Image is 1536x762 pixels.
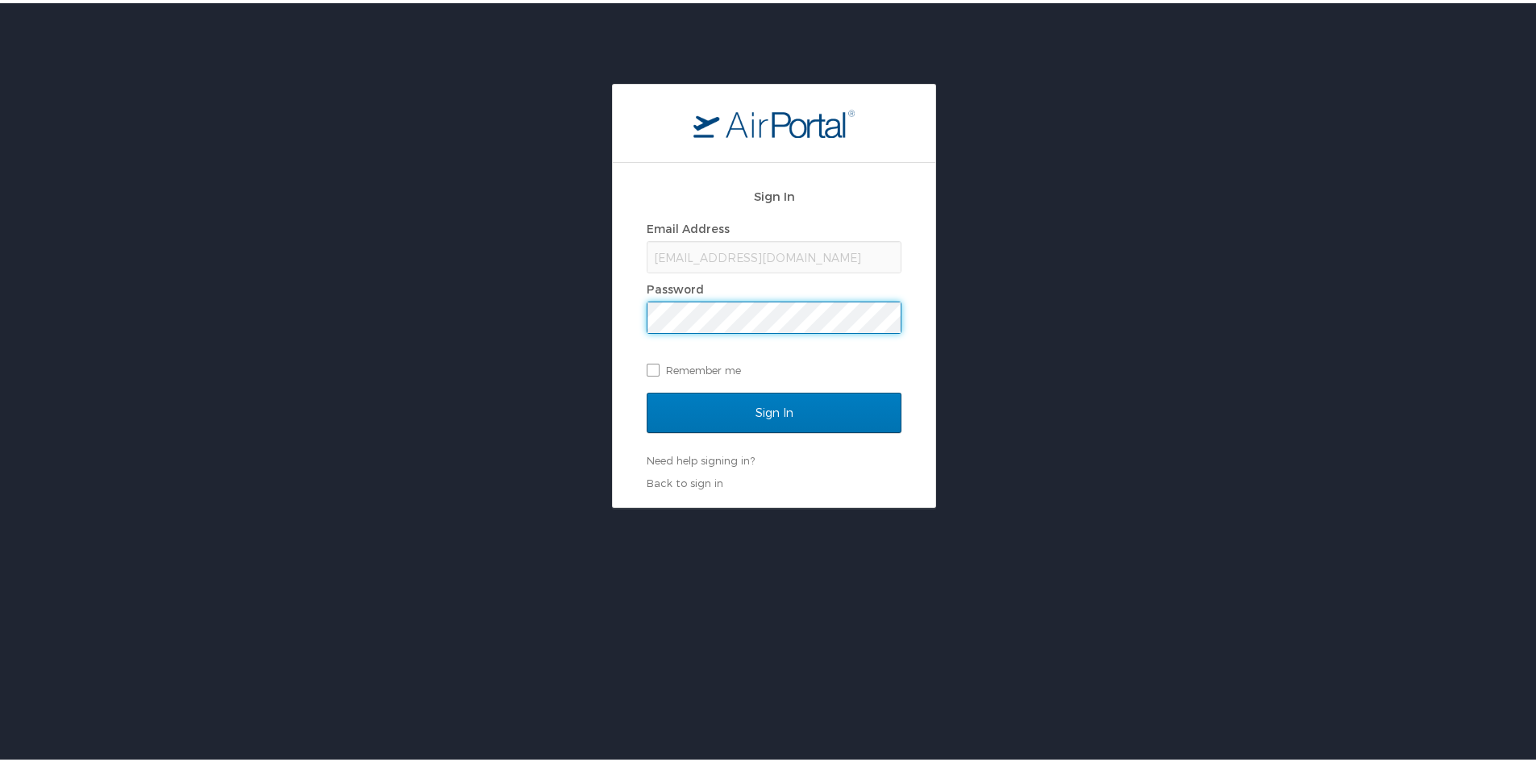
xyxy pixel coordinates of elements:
a: Need help signing in? [647,451,755,464]
img: logo [693,106,855,135]
h2: Sign In [647,184,901,202]
label: Email Address [647,219,730,232]
label: Password [647,279,704,293]
label: Remember me [647,355,901,379]
a: Back to sign in [647,473,723,486]
input: Sign In [647,389,901,430]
